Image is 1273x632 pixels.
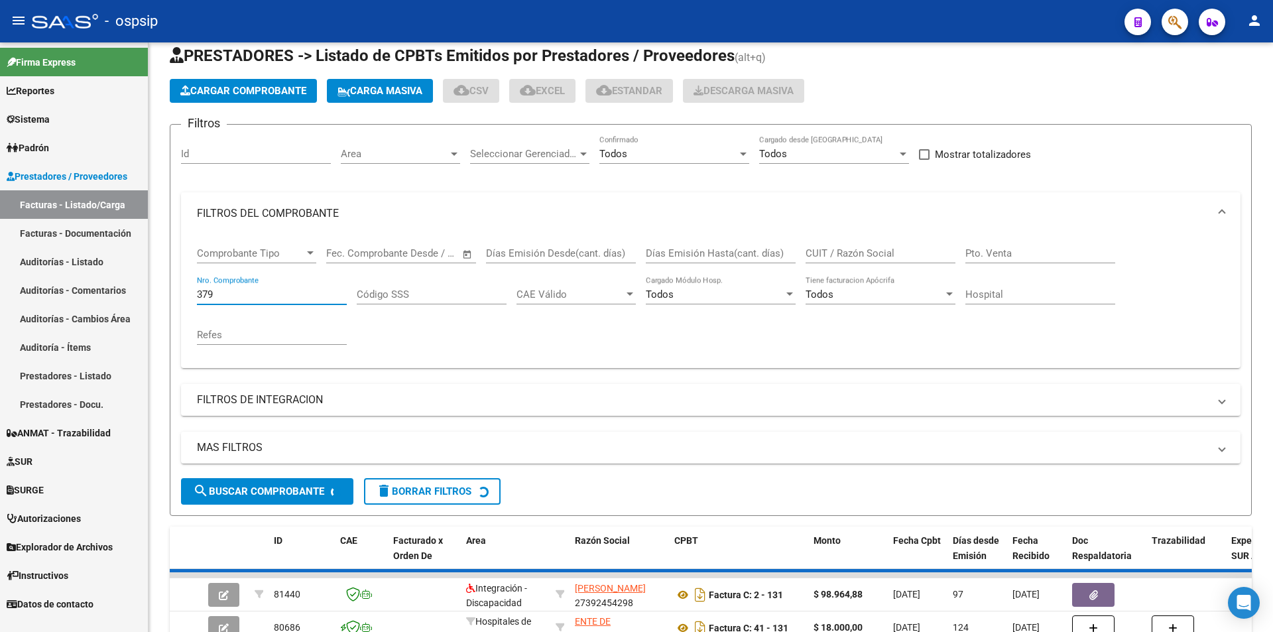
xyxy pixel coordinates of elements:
[953,535,999,561] span: Días desde Emisión
[1072,535,1132,561] span: Doc Respaldatoria
[7,84,54,98] span: Reportes
[709,590,783,600] strong: Factura C: 2 - 131
[461,527,550,585] datatable-header-cell: Area
[341,148,448,160] span: Area
[599,148,627,160] span: Todos
[170,46,735,65] span: PRESTADORES -> Listado de CPBTs Emitidos por Prestadores / Proveedores
[7,568,68,583] span: Instructivos
[7,511,81,526] span: Autorizaciones
[7,55,76,70] span: Firma Express
[646,288,674,300] span: Todos
[808,527,888,585] datatable-header-cell: Monto
[520,82,536,98] mat-icon: cloud_download
[806,288,833,300] span: Todos
[570,527,669,585] datatable-header-cell: Razón Social
[364,478,501,505] button: Borrar Filtros
[381,247,446,259] input: End date
[181,192,1241,235] mat-expansion-panel-header: FILTROS DEL COMPROBANTE
[694,85,794,97] span: Descarga Masiva
[443,79,499,103] button: CSV
[575,535,630,546] span: Razón Social
[7,169,127,184] span: Prestadores / Proveedores
[1246,13,1262,29] mat-icon: person
[197,247,304,259] span: Comprobante Tipo
[759,148,787,160] span: Todos
[947,527,1007,585] datatable-header-cell: Días desde Emisión
[197,393,1209,407] mat-panel-title: FILTROS DE INTEGRACION
[7,597,93,611] span: Datos de contacto
[7,540,113,554] span: Explorador de Archivos
[274,535,282,546] span: ID
[1012,535,1050,561] span: Fecha Recibido
[814,535,841,546] span: Monto
[1012,589,1040,600] span: [DATE]
[1007,527,1067,585] datatable-header-cell: Fecha Recibido
[193,485,324,497] span: Buscar Comprobante
[326,247,369,259] input: Start date
[692,584,709,605] i: Descargar documento
[181,235,1241,368] div: FILTROS DEL COMPROBANTE
[509,79,576,103] button: EXCEL
[888,527,947,585] datatable-header-cell: Fecha Cpbt
[376,483,392,499] mat-icon: delete
[669,527,808,585] datatable-header-cell: CPBT
[893,535,941,546] span: Fecha Cpbt
[181,478,353,505] button: Buscar Comprobante
[460,247,475,262] button: Open calendar
[1228,587,1260,619] div: Open Intercom Messenger
[335,527,388,585] datatable-header-cell: CAE
[197,440,1209,455] mat-panel-title: MAS FILTROS
[388,527,461,585] datatable-header-cell: Facturado x Orden De
[466,583,527,609] span: Integración - Discapacidad
[683,79,804,103] app-download-masive: Descarga masiva de comprobantes (adjuntos)
[454,82,469,98] mat-icon: cloud_download
[674,535,698,546] span: CPBT
[340,535,357,546] span: CAE
[105,7,158,36] span: - ospsip
[935,147,1031,162] span: Mostrar totalizadores
[197,206,1209,221] mat-panel-title: FILTROS DEL COMPROBANTE
[953,589,963,600] span: 97
[466,535,486,546] span: Area
[181,114,227,133] h3: Filtros
[735,51,766,64] span: (alt+q)
[193,483,209,499] mat-icon: search
[454,85,489,97] span: CSV
[7,426,111,440] span: ANMAT - Trazabilidad
[7,141,49,155] span: Padrón
[575,583,646,594] span: [PERSON_NAME]
[1067,527,1146,585] datatable-header-cell: Doc Respaldatoria
[11,13,27,29] mat-icon: menu
[181,432,1241,464] mat-expansion-panel-header: MAS FILTROS
[520,85,565,97] span: EXCEL
[1152,535,1205,546] span: Trazabilidad
[575,581,664,609] div: 27392454298
[470,148,577,160] span: Seleccionar Gerenciador
[7,454,32,469] span: SUR
[683,79,804,103] button: Descarga Masiva
[596,85,662,97] span: Estandar
[180,85,306,97] span: Cargar Comprobante
[7,483,44,497] span: SURGE
[585,79,673,103] button: Estandar
[516,288,624,300] span: CAE Válido
[376,485,471,497] span: Borrar Filtros
[596,82,612,98] mat-icon: cloud_download
[327,79,433,103] button: Carga Masiva
[1146,527,1226,585] datatable-header-cell: Trazabilidad
[274,589,300,600] span: 81440
[337,85,422,97] span: Carga Masiva
[170,79,317,103] button: Cargar Comprobante
[181,384,1241,416] mat-expansion-panel-header: FILTROS DE INTEGRACION
[269,527,335,585] datatable-header-cell: ID
[893,589,920,600] span: [DATE]
[393,535,443,561] span: Facturado x Orden De
[7,112,50,127] span: Sistema
[814,589,863,600] strong: $ 98.964,88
